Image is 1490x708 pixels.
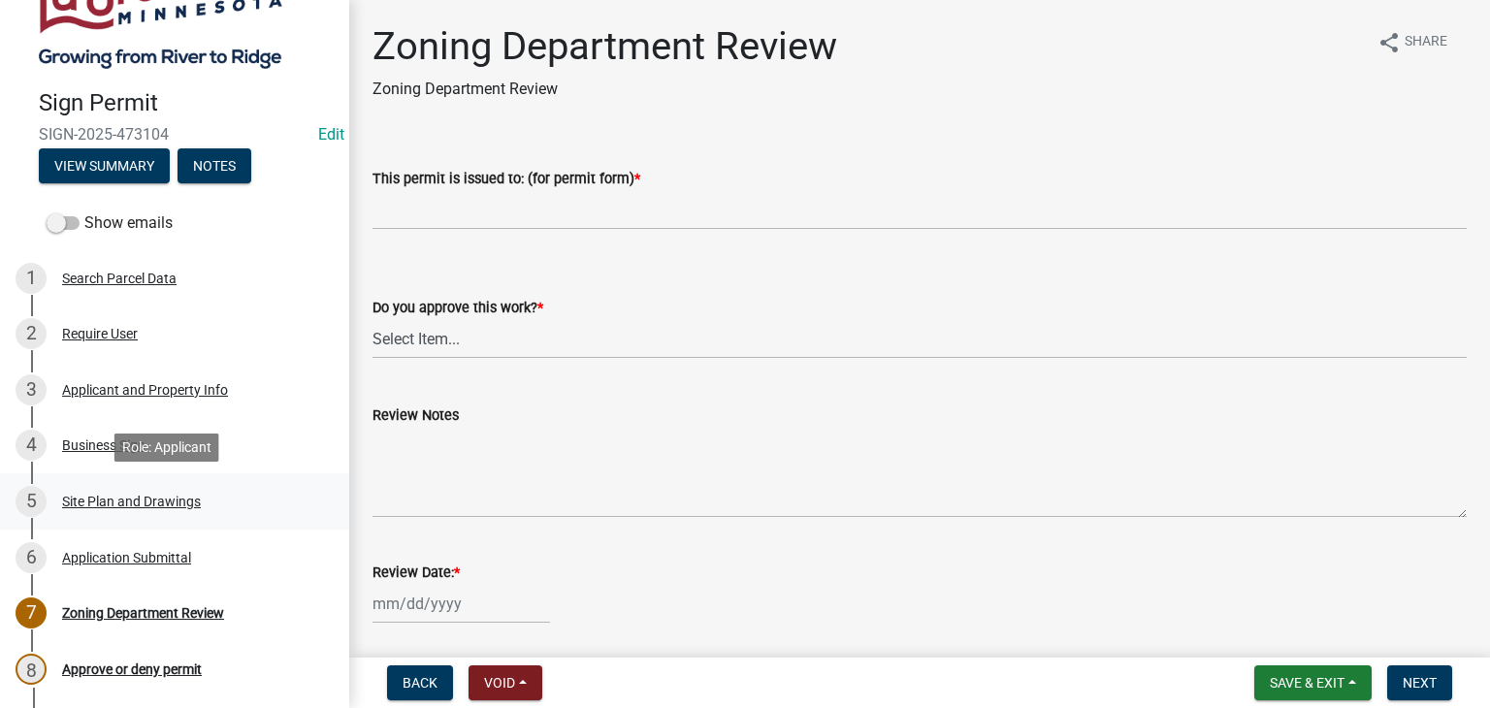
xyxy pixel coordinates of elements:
p: Zoning Department Review [372,78,837,101]
h4: Sign Permit [39,89,334,117]
label: Review Notes [372,409,459,423]
wm-modal-confirm: Edit Application Number [318,125,344,144]
button: Save & Exit [1254,665,1372,700]
label: This permit is issued to: (for permit form) [372,173,640,186]
div: Zoning Department Review [62,606,224,620]
div: Require User [62,327,138,340]
div: 2 [16,318,47,349]
div: 3 [16,374,47,405]
div: Search Parcel Data [62,272,177,285]
label: Show emails [47,211,173,235]
span: Next [1403,675,1437,691]
wm-modal-confirm: Notes [178,159,251,175]
div: 1 [16,263,47,294]
button: View Summary [39,148,170,183]
button: shareShare [1362,23,1463,61]
span: Save & Exit [1270,675,1344,691]
span: Share [1405,31,1447,54]
i: share [1377,31,1401,54]
a: Edit [318,125,344,144]
wm-modal-confirm: Summary [39,159,170,175]
h1: Zoning Department Review [372,23,837,70]
span: Back [403,675,437,691]
button: Notes [178,148,251,183]
div: Approve or deny permit [62,662,202,676]
div: Applicant and Property Info [62,383,228,397]
div: 5 [16,486,47,517]
div: Role: Applicant [114,434,219,462]
label: Do you approve this work? [372,302,543,315]
div: 4 [16,430,47,461]
div: Site Plan and Drawings [62,495,201,508]
button: Next [1387,665,1452,700]
div: 8 [16,654,47,685]
div: Application Submittal [62,551,191,564]
div: 6 [16,542,47,573]
label: Review Date: [372,566,460,580]
button: Back [387,665,453,700]
input: mm/dd/yyyy [372,584,550,624]
span: Void [484,675,515,691]
span: SIGN-2025-473104 [39,125,310,144]
button: Void [469,665,542,700]
div: 7 [16,597,47,628]
div: Business Sign [62,438,146,452]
